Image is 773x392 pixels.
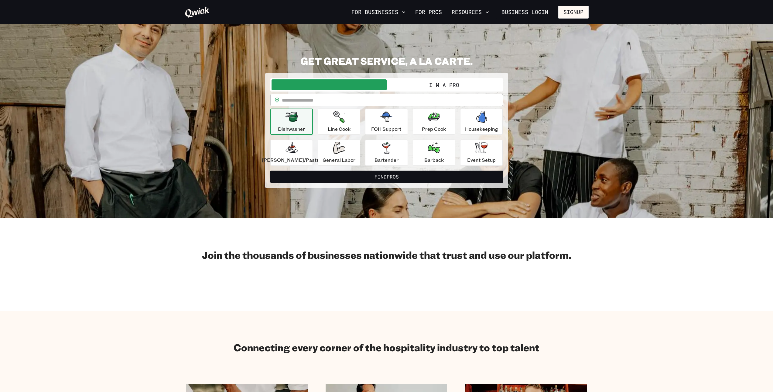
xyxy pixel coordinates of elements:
p: Bartender [375,156,398,164]
h2: Connecting every corner of the hospitality industry to top talent [234,341,539,353]
button: [PERSON_NAME]/Pastry [270,140,313,166]
button: General Labor [318,140,360,166]
button: Event Setup [460,140,503,166]
button: FindPros [270,171,503,183]
a: Business Login [496,6,553,19]
h2: GET GREAT SERVICE, A LA CARTE. [265,55,508,67]
button: FOH Support [365,109,408,135]
p: Event Setup [467,156,496,164]
button: Bartender [365,140,408,166]
button: For Businesses [349,7,408,17]
p: Line Cook [328,125,351,133]
button: Housekeeping [460,109,503,135]
button: Line Cook [318,109,360,135]
button: Dishwasher [270,109,313,135]
h2: Join the thousands of businesses nationwide that trust and use our platform. [185,249,589,261]
p: Prep Cook [422,125,446,133]
button: Signup [558,6,589,19]
p: FOH Support [371,125,402,133]
p: General Labor [323,156,355,164]
button: Prep Cook [413,109,455,135]
button: Barback [413,140,455,166]
button: I'm a Pro [387,79,502,90]
p: Housekeeping [465,125,498,133]
p: [PERSON_NAME]/Pastry [262,156,321,164]
button: Resources [449,7,491,17]
button: I'm a Business [272,79,387,90]
p: Barback [424,156,444,164]
p: Dishwasher [278,125,305,133]
a: For Pros [413,7,444,17]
